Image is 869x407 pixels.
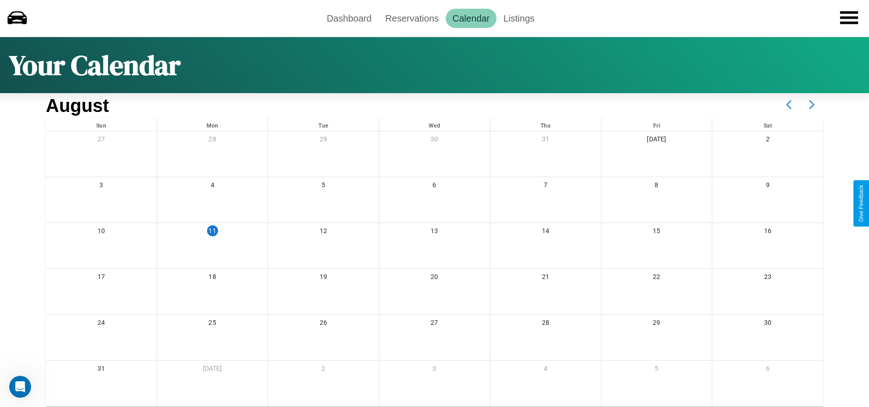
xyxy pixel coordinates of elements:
div: 31 [490,131,601,150]
div: 27 [379,315,490,334]
div: 11 [207,225,218,236]
div: 28 [490,315,601,334]
div: 30 [712,315,823,334]
h2: August [46,95,109,116]
div: 23 [712,269,823,288]
div: 14 [490,223,601,242]
div: 24 [46,315,157,334]
a: Listings [497,9,541,28]
div: 26 [268,315,378,334]
a: Dashboard [320,9,378,28]
div: 16 [712,223,823,242]
div: Wed [379,118,490,131]
div: Give Feedback [858,185,864,222]
div: 28 [157,131,268,150]
div: 9 [712,177,823,196]
div: [DATE] [601,131,712,150]
div: 2 [268,361,378,379]
div: 19 [268,269,378,288]
a: Calendar [446,9,497,28]
div: Thu [490,118,601,131]
div: 13 [379,223,490,242]
div: 29 [601,315,712,334]
div: 6 [379,177,490,196]
div: 25 [157,315,268,334]
div: Mon [157,118,268,131]
div: 30 [379,131,490,150]
div: Sat [712,118,823,131]
div: 21 [490,269,601,288]
div: 7 [490,177,601,196]
div: 15 [601,223,712,242]
div: 20 [379,269,490,288]
div: 22 [601,269,712,288]
div: 10 [46,223,157,242]
div: 29 [268,131,378,150]
h1: Your Calendar [9,46,180,84]
div: 2 [712,131,823,150]
div: 6 [712,361,823,379]
div: 5 [601,361,712,379]
div: 27 [46,131,157,150]
div: Sun [46,118,157,131]
div: 18 [157,269,268,288]
div: [DATE] [157,361,268,379]
iframe: Intercom live chat [9,376,31,398]
div: 31 [46,361,157,379]
div: 5 [268,177,378,196]
div: 4 [157,177,268,196]
div: 12 [268,223,378,242]
div: Fri [601,118,712,131]
div: Tue [268,118,378,131]
div: 17 [46,269,157,288]
div: 8 [601,177,712,196]
div: 3 [46,177,157,196]
div: 4 [490,361,601,379]
div: 3 [379,361,490,379]
a: Reservations [378,9,446,28]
